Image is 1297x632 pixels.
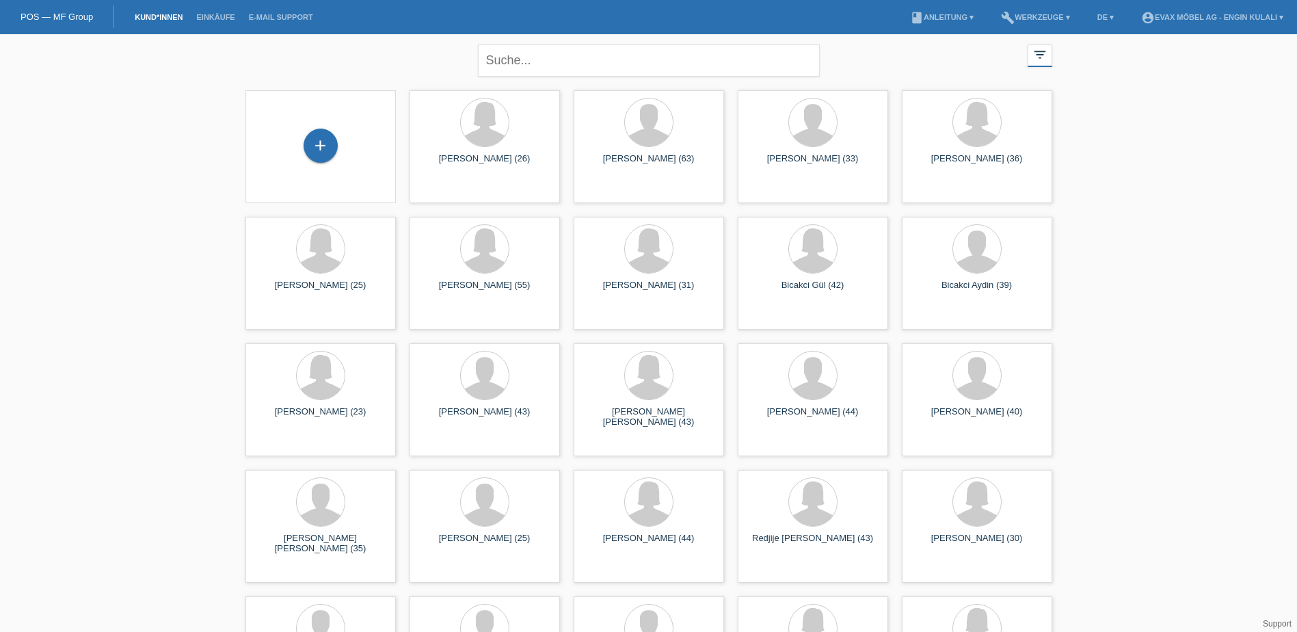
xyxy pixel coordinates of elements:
input: Suche... [478,44,820,77]
div: [PERSON_NAME] (25) [420,533,549,555]
div: [PERSON_NAME] (44) [749,406,877,428]
a: Kund*innen [128,13,189,21]
div: [PERSON_NAME] (23) [256,406,385,428]
div: [PERSON_NAME] [PERSON_NAME] (35) [256,533,385,555]
a: bookAnleitung ▾ [903,13,980,21]
i: book [910,11,924,25]
div: [PERSON_NAME] (33) [749,153,877,175]
a: Einkäufe [189,13,241,21]
div: Kund*in hinzufügen [304,134,337,157]
i: account_circle [1141,11,1155,25]
div: [PERSON_NAME] (25) [256,280,385,302]
div: [PERSON_NAME] (44) [585,533,713,555]
div: [PERSON_NAME] (26) [420,153,549,175]
div: Bicakci Aydin (39) [913,280,1041,302]
div: [PERSON_NAME] (31) [585,280,713,302]
div: Bicakci Gül (42) [749,280,877,302]
a: buildWerkzeuge ▾ [994,13,1077,21]
a: POS — MF Group [21,12,93,22]
div: [PERSON_NAME] (40) [913,406,1041,428]
div: Redjije [PERSON_NAME] (43) [749,533,877,555]
a: Support [1263,619,1292,629]
a: DE ▾ [1091,13,1121,21]
div: [PERSON_NAME] (43) [420,406,549,428]
a: account_circleEVAX Möbel AG - Engin Kulali ▾ [1134,13,1290,21]
div: [PERSON_NAME] (63) [585,153,713,175]
div: [PERSON_NAME] (36) [913,153,1041,175]
i: filter_list [1032,47,1047,62]
i: build [1001,11,1015,25]
div: [PERSON_NAME] (30) [913,533,1041,555]
div: [PERSON_NAME] [PERSON_NAME] (43) [585,406,713,428]
div: [PERSON_NAME] (55) [420,280,549,302]
a: E-Mail Support [242,13,320,21]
